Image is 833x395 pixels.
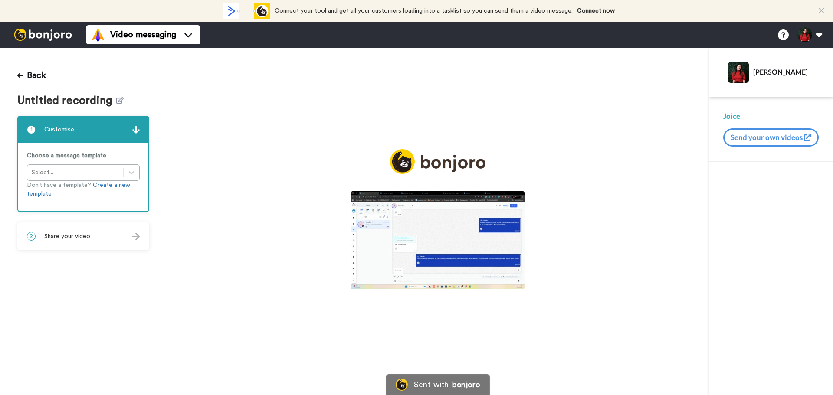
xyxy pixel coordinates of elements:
div: [PERSON_NAME] [753,68,819,76]
img: vm-color.svg [91,28,105,42]
div: Joice [723,111,819,121]
img: Bonjoro Logo [396,379,408,391]
span: Share your video [44,232,90,241]
span: Untitled recording [17,95,116,107]
p: Choose a message template [27,151,140,160]
p: Don’t have a template? [27,181,140,198]
div: Sent with [414,381,449,388]
img: 5065e180-de3a-4217-a6e6-d6a20447dd77_thumbnail_source_1758648849.jpg [351,191,525,289]
img: arrow.svg [132,233,140,240]
img: Profile Image [728,62,749,83]
a: Bonjoro LogoSent withbonjoro [386,374,489,395]
div: 2Share your video [17,222,149,250]
div: animation [223,3,270,19]
img: bj-logo-header-white.svg [10,29,75,41]
span: 1 [27,125,36,134]
img: arrow.svg [132,126,140,134]
span: 2 [27,232,36,241]
span: Video messaging [110,29,176,41]
button: Back [17,65,46,86]
img: logo_full.png [390,149,485,174]
button: Send your own videos [723,128,819,147]
a: Connect now [577,8,615,14]
div: bonjoro [452,381,480,388]
a: Create a new template [27,182,130,197]
span: Connect your tool and get all your customers loading into a tasklist so you can send them a video... [275,8,573,14]
span: Customise [44,125,74,134]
